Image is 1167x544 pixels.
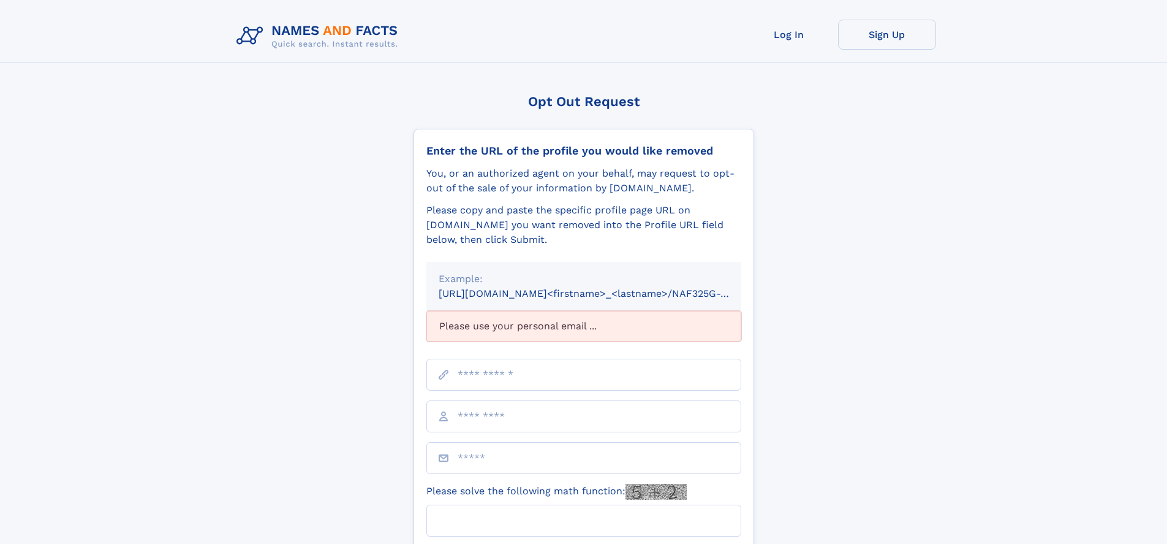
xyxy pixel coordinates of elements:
div: You, or an authorized agent on your behalf, may request to opt-out of the sale of your informatio... [426,166,741,196]
div: Opt Out Request [414,94,754,109]
small: [URL][DOMAIN_NAME]<firstname>_<lastname>/NAF325G-xxxxxxxx [439,288,765,299]
div: Enter the URL of the profile you would like removed [426,144,741,158]
div: Please copy and paste the specific profile page URL on [DOMAIN_NAME] you want removed into the Pr... [426,203,741,247]
div: Example: [439,272,729,286]
div: Please use your personal email ... [426,311,741,342]
img: Logo Names and Facts [232,20,408,53]
label: Please solve the following math function: [426,484,687,500]
a: Log In [740,20,838,50]
a: Sign Up [838,20,936,50]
